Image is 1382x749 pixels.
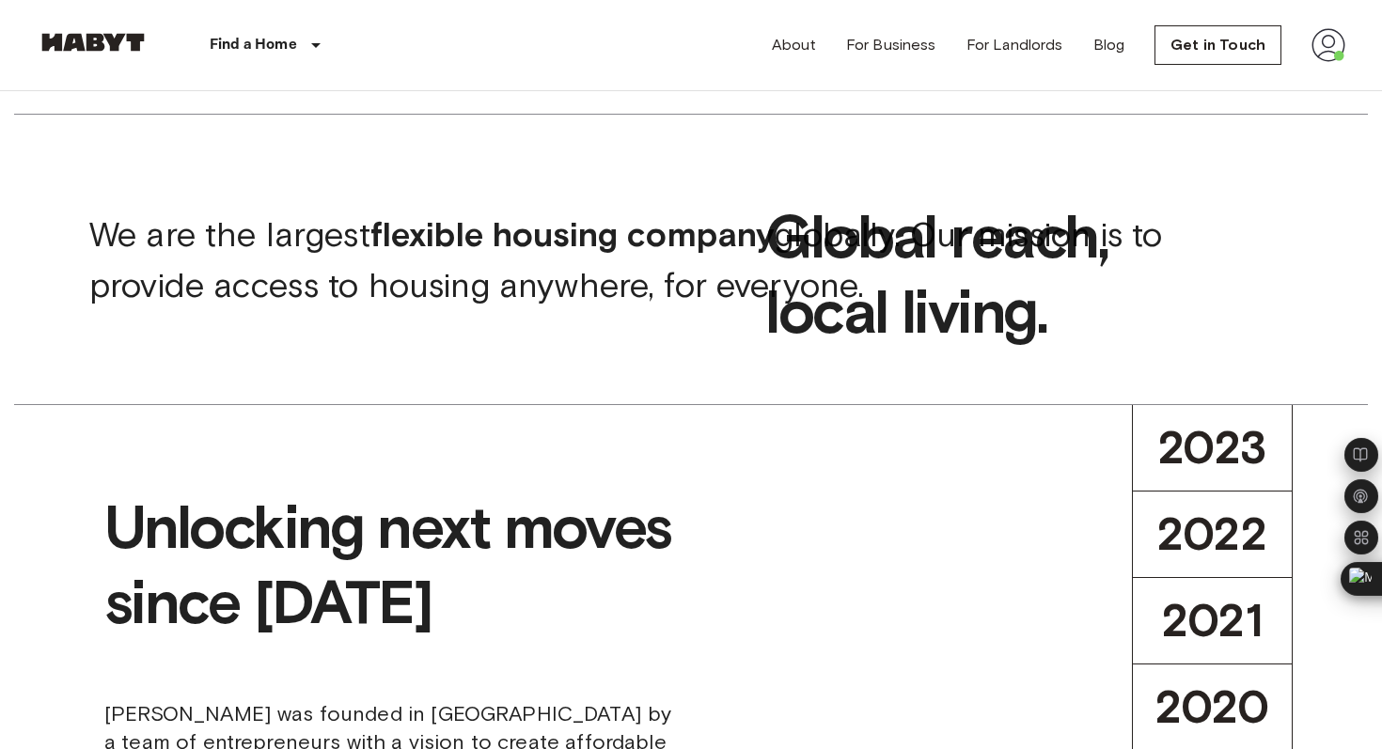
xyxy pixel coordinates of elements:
[966,34,1063,56] a: For Landlords
[14,91,1368,710] img: we-make-moves-not-waiting-lists
[1154,25,1281,65] a: Get in Touch
[1311,28,1345,62] img: avatar
[522,91,1368,350] span: Global reach, local living.
[210,34,297,56] p: Find a Home
[37,33,149,52] img: Habyt
[846,34,936,56] a: For Business
[1093,34,1125,56] a: Blog
[772,34,816,56] a: About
